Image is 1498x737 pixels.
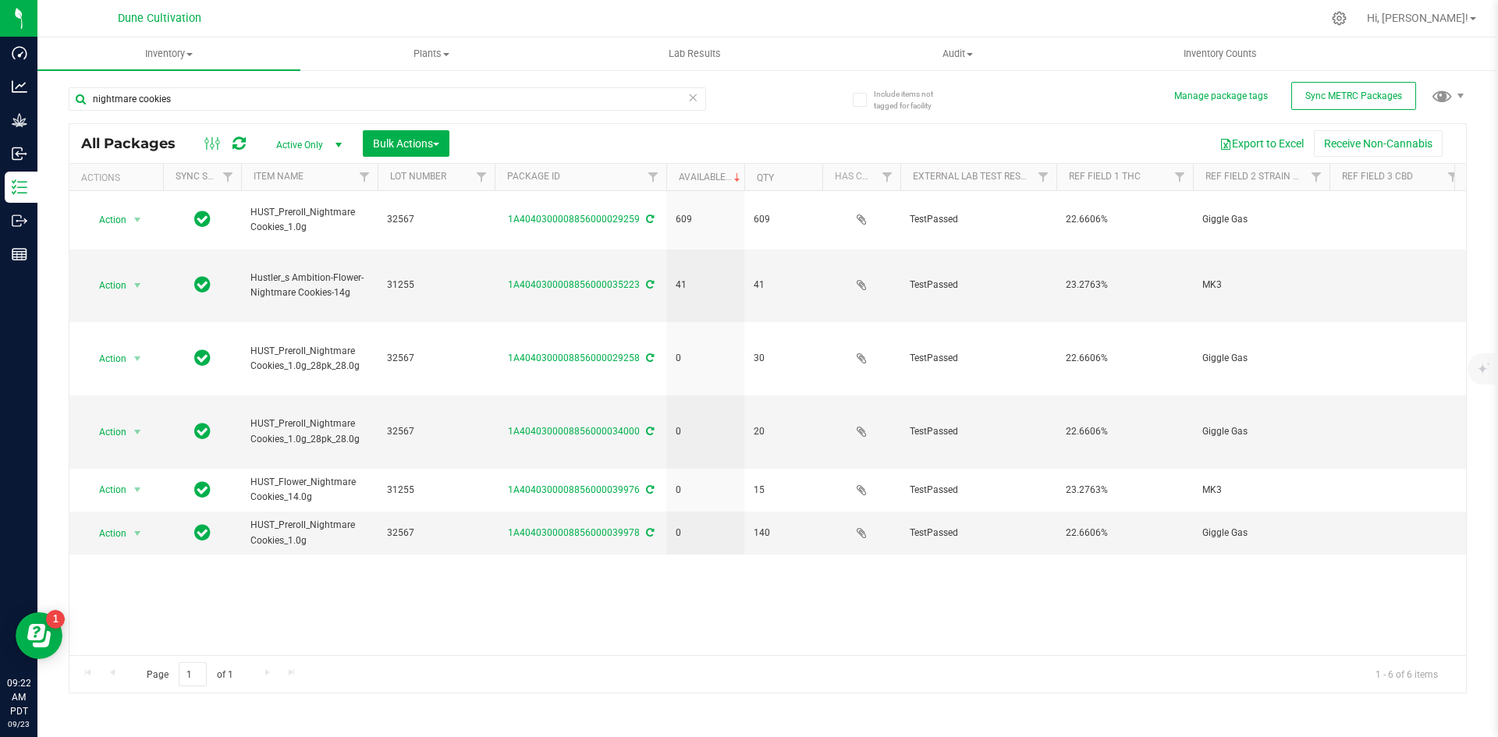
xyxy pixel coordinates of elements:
span: 1 - 6 of 6 items [1363,662,1450,686]
span: MK3 [1202,278,1320,292]
a: 1A4040300008856000029259 [508,214,640,225]
p: 09/23 [7,718,30,730]
span: In Sync [194,347,211,369]
a: Available [679,172,744,182]
span: Hustler_s Ambition-Flower-Nightmare Cookies-14g [250,271,368,300]
input: 1 [179,662,207,686]
span: HUST_Preroll_Nightmare Cookies_1.0g_28pk_28.0g [250,344,368,374]
span: Giggle Gas [1202,526,1320,540]
span: 32567 [387,526,485,540]
span: TestPassed [910,212,1047,227]
span: 15 [754,483,813,498]
span: TestPassed [910,526,1047,540]
span: 22.6606% [1066,212,1184,227]
a: Filter [641,164,666,190]
a: 1A4040300008856000039978 [508,527,640,538]
inline-svg: Grow [12,112,27,128]
span: Action [85,275,127,296]
span: Bulk Actions [373,137,439,150]
span: 31255 [387,278,485,292]
span: Giggle Gas [1202,351,1320,366]
p: 09:22 AM PDT [7,676,30,718]
span: Include items not tagged for facility [874,88,952,112]
a: Ref Field 3 CBD [1342,171,1413,182]
span: Lab Results [648,47,742,61]
span: Action [85,523,127,544]
span: 32567 [387,351,485,366]
inline-svg: Analytics [12,79,27,94]
span: In Sync [194,274,211,296]
a: 1A4040300008856000039976 [508,484,640,495]
a: Filter [1440,164,1466,190]
span: All Packages [81,135,191,152]
span: select [128,275,147,296]
span: HUST_Preroll_Nightmare Cookies_1.0g [250,518,368,547]
span: select [128,348,147,370]
a: Sync Status [176,171,236,182]
span: Page of 1 [133,662,246,686]
div: Actions [81,172,157,183]
span: Action [85,209,127,231]
span: TestPassed [910,483,1047,498]
span: select [128,421,147,443]
span: 0 [676,526,735,540]
span: 20 [754,424,813,439]
span: Giggle Gas [1202,424,1320,439]
a: Inventory [37,37,300,70]
span: In Sync [194,522,211,544]
a: Filter [469,164,495,190]
span: 22.6606% [1066,351,1184,366]
a: Inventory Counts [1089,37,1352,70]
span: Audit [827,47,1088,61]
inline-svg: Inbound [12,146,27,161]
button: Bulk Actions [363,130,449,157]
span: 0 [676,483,735,498]
span: HUST_Preroll_Nightmare Cookies_1.0g_28pk_28.0g [250,416,368,446]
a: Package ID [507,171,560,182]
a: Item Name [254,171,304,182]
span: Sync from Compliance System [644,279,654,290]
span: Sync from Compliance System [644,484,654,495]
a: Lab Results [563,37,826,70]
span: 140 [754,526,813,540]
span: 22.6606% [1066,526,1184,540]
span: In Sync [194,479,211,501]
span: 30 [754,351,813,366]
span: 23.2763% [1066,483,1184,498]
span: Sync METRC Packages [1305,90,1402,101]
span: HUST_Flower_Nightmare Cookies_14.0g [250,475,368,505]
span: Giggle Gas [1202,212,1320,227]
button: Receive Non-Cannabis [1314,130,1443,157]
a: External Lab Test Result [913,171,1035,182]
span: Sync from Compliance System [644,527,654,538]
div: Manage settings [1329,11,1349,26]
span: 0 [676,424,735,439]
a: Filter [1304,164,1329,190]
span: In Sync [194,420,211,442]
inline-svg: Reports [12,246,27,262]
span: 41 [754,278,813,292]
span: Plants [301,47,563,61]
span: HUST_Preroll_Nightmare Cookies_1.0g [250,205,368,235]
iframe: Resource center [16,612,62,659]
span: 41 [676,278,735,292]
a: Qty [757,172,774,183]
span: Sync from Compliance System [644,214,654,225]
inline-svg: Inventory [12,179,27,195]
span: 32567 [387,212,485,227]
span: TestPassed [910,424,1047,439]
span: 22.6606% [1066,424,1184,439]
span: select [128,523,147,544]
a: Filter [875,164,900,190]
a: Audit [826,37,1089,70]
span: TestPassed [910,278,1047,292]
button: Manage package tags [1174,90,1268,103]
span: 609 [676,212,735,227]
a: Filter [1167,164,1193,190]
span: 31255 [387,483,485,498]
span: 0 [676,351,735,366]
a: 1A4040300008856000035223 [508,279,640,290]
span: 32567 [387,424,485,439]
span: In Sync [194,208,211,230]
